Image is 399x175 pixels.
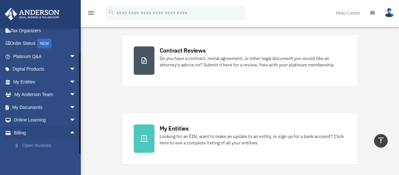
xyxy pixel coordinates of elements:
[19,142,22,150] span: $
[69,75,82,89] span: arrow_drop_down
[122,112,358,165] a: My Entities Looking for an EIN, want to make an update to an entity, or sign up for a bank accoun...
[37,39,51,48] div: NEW
[5,126,86,139] a: Billingarrow_drop_up
[5,75,86,88] a: My Entitiesarrow_drop_down
[69,126,82,140] span: arrow_drop_up
[9,152,86,165] a: Past Invoices
[122,34,358,87] a: Contract Reviews Do you have a contract, rental agreement, or other legal document you would like...
[160,124,189,132] div: My Entities
[69,50,82,63] span: arrow_drop_down
[87,9,95,17] i: menu
[5,24,86,37] a: Tax Organizers
[160,46,206,54] div: Contract Reviews
[108,9,115,16] i: search
[69,101,82,114] span: arrow_drop_down
[3,8,61,20] img: Anderson Advisors Platinum Portal
[377,137,385,144] i: vertical_align_top
[87,11,95,17] a: menu
[5,37,86,50] a: Order StatusNEW
[5,114,86,127] a: Online Learningarrow_drop_down
[5,88,86,101] a: My Anderson Teamarrow_drop_down
[374,134,388,148] a: vertical_align_top
[9,139,86,152] a: $Open Invoices
[69,88,82,102] span: arrow_drop_down
[160,55,346,68] div: Do you have a contract, rental agreement, or other legal document you would like an attorney's ad...
[5,101,86,114] a: My Documentsarrow_drop_down
[5,50,86,63] a: Platinum Q&Aarrow_drop_down
[69,63,82,76] span: arrow_drop_down
[5,63,86,76] a: Digital Productsarrow_drop_down
[69,114,82,127] span: arrow_drop_down
[384,8,394,17] img: User Pic
[160,133,346,146] div: Looking for an EIN, want to make an update to an entity, or sign up for a bank account? Click her...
